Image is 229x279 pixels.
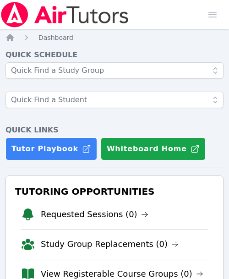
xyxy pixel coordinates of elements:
button: Whiteboard Home [101,137,206,160]
h4: Quick Schedule [5,49,224,60]
a: Tutor Playbook [5,137,97,160]
input: Quick Find a Study Group [5,62,224,79]
span: Dashboard [38,34,73,41]
h4: Quick Links [5,125,224,136]
nav: Breadcrumb [5,33,224,42]
a: Study Group Replacements (0) [41,238,179,251]
a: Dashboard [38,33,73,42]
input: Quick Find a Student [5,92,224,108]
h3: Tutoring Opportunities [13,183,216,200]
a: Requested Sessions (0) [41,208,148,221]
